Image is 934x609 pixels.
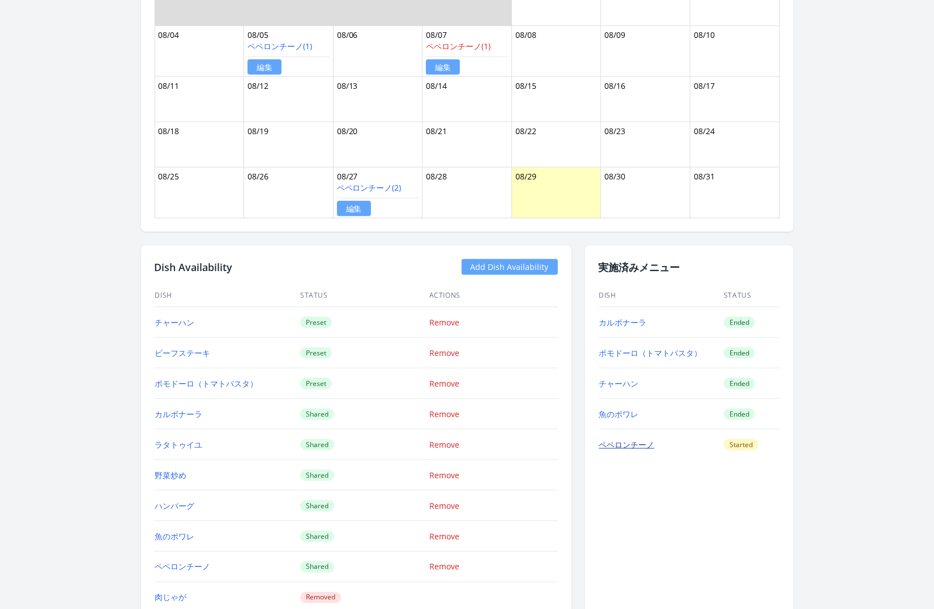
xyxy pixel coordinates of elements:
a: Remove [429,470,459,481]
td: 08/19 [244,122,334,168]
td: 08/15 [511,77,601,122]
a: Remove [429,439,459,450]
td: 08/16 [601,77,690,122]
a: チャーハン [155,317,195,328]
td: 08/29 [511,168,601,218]
span: Preset [300,378,332,389]
a: 野菜炒め [155,470,187,481]
span: Ended [724,317,755,328]
a: ペペロンチーノ [599,439,655,450]
a: Remove [429,531,459,542]
a: Remove [429,409,459,419]
span: Shared [300,531,334,542]
a: 編集 [248,59,282,75]
span: Shared [300,561,334,573]
td: 08/09 [601,26,690,77]
a: Remove [429,500,459,511]
td: 08/17 [690,77,779,122]
td: 08/11 [155,77,244,122]
a: ペペロンチーノ(1) [248,41,312,52]
span: Shared [300,439,334,451]
a: 魚のポワレ [155,531,195,542]
td: 08/07 [423,26,512,77]
a: Add Dish Availability [462,259,558,275]
td: 08/18 [155,122,244,168]
a: ペペロンチーノ(1) [426,41,491,52]
a: Remove [429,378,459,389]
td: 08/28 [423,168,512,218]
td: 08/27 [333,168,423,218]
td: 08/26 [244,168,334,218]
td: 08/05 [244,26,334,77]
th: Dish [599,284,724,307]
th: Status [723,284,780,307]
td: 08/14 [423,77,512,122]
td: 08/21 [423,122,512,168]
a: Remove [429,561,459,572]
a: Remove [429,348,459,358]
a: 肉じゃが [155,592,187,603]
span: Ended [724,409,755,420]
a: 魚のポワレ [599,409,639,419]
td: 08/12 [244,77,334,122]
th: Status [300,284,429,307]
td: 08/06 [333,26,423,77]
a: Remove [429,317,459,328]
span: Shared [300,470,334,481]
h2: 実施済みメニュー [599,259,780,275]
a: チャーハン [599,378,639,389]
a: カルボナーラ [155,409,203,419]
td: 08/08 [511,26,601,77]
span: Shared [300,500,334,512]
a: ラタトゥイユ [155,439,203,450]
a: ポモドーロ（トマトパスタ） [599,348,702,358]
td: 08/31 [690,168,779,218]
th: Actions [429,284,558,307]
a: ビーフステーキ [155,348,211,358]
td: 08/22 [511,122,601,168]
a: カルボナーラ [599,317,647,328]
th: Dish [155,284,300,307]
a: ポモドーロ（トマトパスタ） [155,378,258,389]
a: 編集 [426,59,460,75]
a: ハンバーグ [155,500,195,511]
td: 08/13 [333,77,423,122]
span: Ended [724,378,755,389]
td: 08/20 [333,122,423,168]
td: 08/10 [690,26,779,77]
a: ペペロンチーノ [155,561,211,572]
td: 08/23 [601,122,690,168]
span: Preset [300,317,332,328]
td: 08/04 [155,26,244,77]
a: 編集 [337,201,371,216]
span: Started [724,439,758,451]
span: Ended [724,348,755,359]
span: Preset [300,348,332,359]
td: 08/25 [155,168,244,218]
h2: Dish Availability [155,259,233,275]
span: Shared [300,409,334,420]
td: 08/30 [601,168,690,218]
a: ペペロンチーノ(2) [337,182,402,193]
td: 08/24 [690,122,779,168]
span: Removed [300,592,341,603]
